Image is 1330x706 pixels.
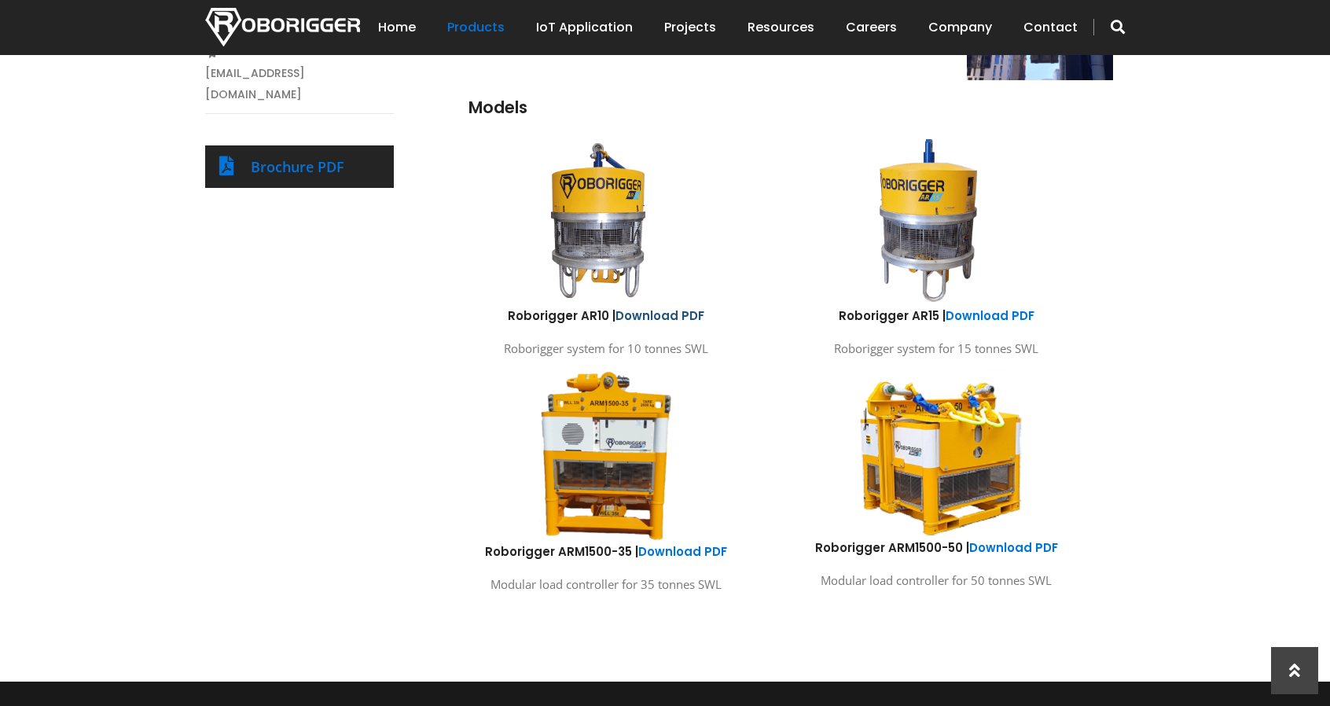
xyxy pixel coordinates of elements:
a: Download PDF [615,307,704,324]
a: Contact [1023,3,1078,52]
a: Careers [846,3,897,52]
h6: Roborigger AR10 | [453,307,759,324]
a: [EMAIL_ADDRESS][DOMAIN_NAME] [205,63,394,105]
a: Download PDF [638,543,727,560]
a: Brochure PDF [251,157,344,176]
h6: Roborigger ARM1500-50 | [783,539,1089,556]
a: Home [378,3,416,52]
p: Roborigger system for 10 tonnes SWL [453,338,759,359]
a: Download PDF [946,307,1034,324]
img: Nortech [205,8,360,46]
a: Download PDF [969,539,1058,556]
a: Products [447,3,505,52]
a: Company [928,3,992,52]
p: Modular load controller for 50 tonnes SWL [783,570,1089,591]
a: Resources [748,3,814,52]
a: IoT Application [536,3,633,52]
p: Roborigger system for 15 tonnes SWL [783,338,1089,359]
p: Modular load controller for 35 tonnes SWL [453,574,759,595]
h3: Models [468,96,1113,119]
h6: Roborigger AR15 | [783,307,1089,324]
a: Projects [664,3,716,52]
h6: Roborigger ARM1500-35 | [453,543,759,560]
